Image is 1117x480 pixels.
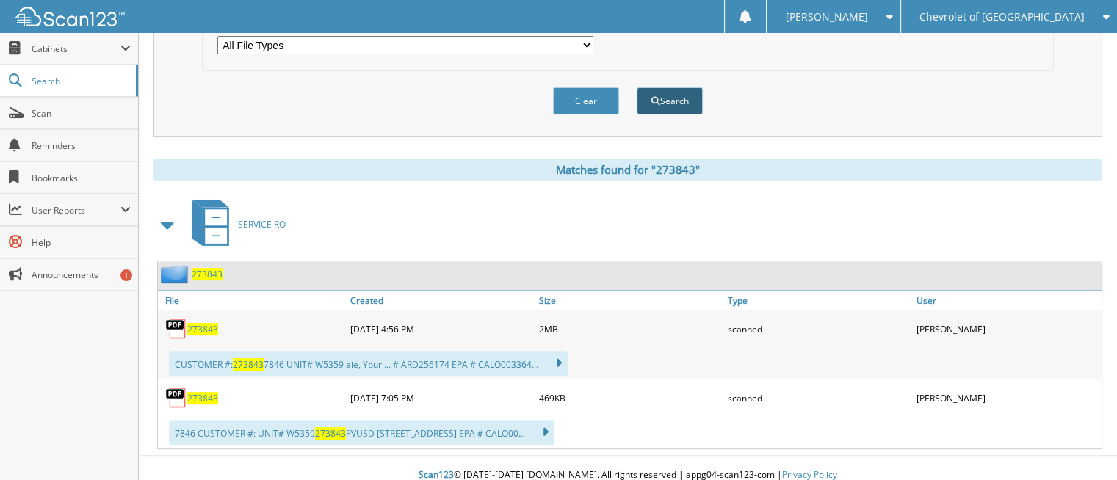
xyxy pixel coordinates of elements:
[32,139,131,152] span: Reminders
[187,323,218,335] a: 273843
[347,383,535,412] div: [DATE] 7:05 PM
[15,7,125,26] img: scan123-logo-white.svg
[32,204,120,217] span: User Reports
[724,314,913,343] div: scanned
[32,269,131,281] span: Announcements
[169,351,568,376] div: CUSTOMER #: 7846 UNIT# W5359 aie, Your ... # ARD256174 EPA # CALO003364...
[913,291,1102,310] a: User
[153,159,1102,181] div: Matches found for "273843"
[165,387,187,409] img: PDF.png
[913,314,1102,343] div: [PERSON_NAME]
[32,43,120,55] span: Cabinets
[32,236,131,249] span: Help
[169,420,554,445] div: 7846 CUSTOMER #: UNIT# W5359 PVUSD [STREET_ADDRESS] EPA # CALO00...
[158,291,347,310] a: File
[347,291,535,310] a: Created
[238,218,286,230] span: SERVICE RO
[315,427,346,440] span: 273843
[535,383,724,412] div: 469KB
[724,291,913,310] a: Type
[347,314,535,343] div: [DATE] 4:56 PM
[233,358,264,371] span: 273843
[32,107,131,120] span: Scan
[32,75,129,87] span: Search
[553,87,619,114] button: Clear
[183,195,286,253] a: SERVICE RO
[192,268,223,280] a: 273843
[724,383,913,412] div: scanned
[165,318,187,340] img: PDF.png
[535,314,724,343] div: 2MB
[535,291,724,310] a: Size
[161,265,192,283] img: folder2.png
[913,383,1102,412] div: [PERSON_NAME]
[120,269,132,281] div: 1
[32,172,131,184] span: Bookmarks
[919,12,1085,21] span: Chevrolet of [GEOGRAPHIC_DATA]
[187,392,218,404] a: 273843
[785,12,867,21] span: [PERSON_NAME]
[637,87,703,114] button: Search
